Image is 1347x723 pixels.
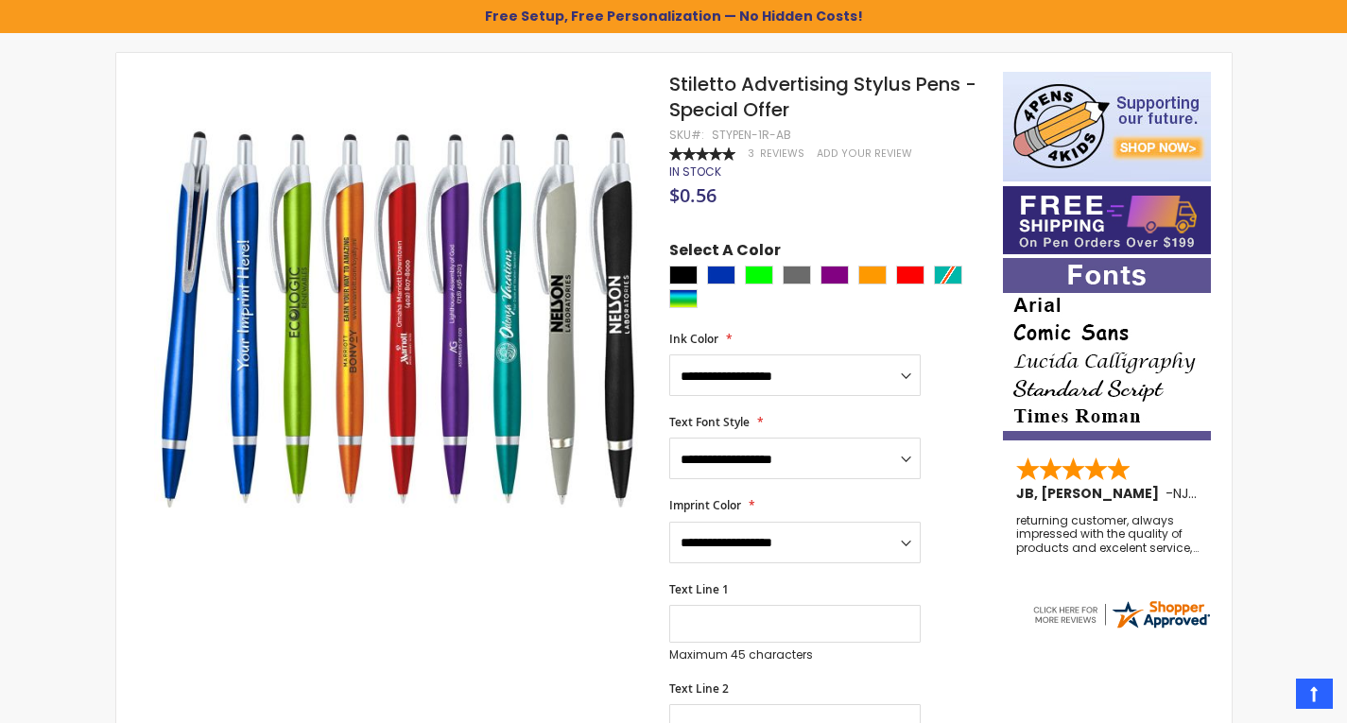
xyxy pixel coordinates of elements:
span: NJ [1173,484,1197,503]
span: Reviews [760,146,804,161]
div: Purple [820,266,849,284]
div: Red [896,266,924,284]
span: Stiletto Advertising Stylus Pens - Special Offer [669,71,976,123]
span: 3 [748,146,754,161]
div: Orange [858,266,887,284]
a: Add Your Review [817,146,912,161]
div: Lime Green [745,266,773,284]
div: 100% [669,147,735,161]
img: Stiletto Advertising Stylus Pens - Special Offer [153,70,644,560]
span: JB, [PERSON_NAME] [1016,484,1166,503]
span: Select A Color [669,240,781,266]
span: Text Line 2 [669,680,729,697]
div: Assorted [669,289,698,308]
span: Imprint Color [669,497,741,513]
a: 3 Reviews [748,146,807,161]
a: 4pens.com certificate URL [1030,619,1212,635]
span: - , [1166,484,1330,503]
div: Black [669,266,698,284]
div: Grey [783,266,811,284]
span: $0.56 [669,182,717,208]
a: Top [1296,679,1333,709]
span: Ink Color [669,331,718,347]
span: Text Font Style [669,414,750,430]
img: 4pens 4 kids [1003,72,1211,181]
img: font-personalization-examples [1003,258,1211,440]
span: Text Line 1 [669,581,729,597]
span: In stock [669,164,721,180]
div: returning customer, always impressed with the quality of products and excelent service, will retu... [1016,514,1200,555]
img: Free shipping on orders over $199 [1003,186,1211,254]
div: STYPEN-1R-AB [712,128,791,143]
div: Blue [707,266,735,284]
img: 4pens.com widget logo [1030,597,1212,631]
p: Maximum 45 characters [669,647,921,663]
div: Availability [669,164,721,180]
strong: SKU [669,127,704,143]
